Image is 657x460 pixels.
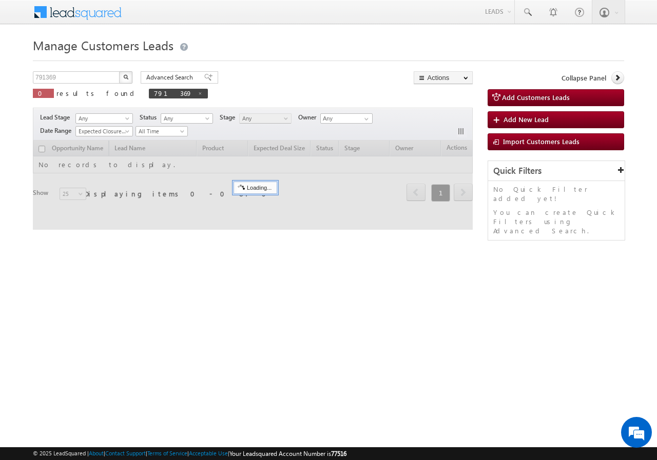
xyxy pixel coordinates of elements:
div: Loading... [234,182,277,194]
a: Show All Items [359,114,372,124]
input: Type to Search [320,113,373,124]
span: Import Customers Leads [503,137,579,146]
span: © 2025 LeadSquared | | | | | [33,449,346,458]
span: Owner [298,113,320,122]
span: 0 [38,89,49,97]
span: Lead Stage [40,113,74,122]
span: results found [56,89,138,97]
a: Contact Support [105,450,146,456]
a: Any [239,113,292,124]
span: Any [161,114,210,123]
span: Any [76,114,129,123]
a: About [89,450,104,456]
span: Your Leadsquared Account Number is [229,450,346,457]
span: All Time [136,127,185,136]
span: Add Customers Leads [502,93,570,102]
a: Expected Closure Date [75,126,133,136]
a: Terms of Service [147,450,187,456]
button: Actions [414,71,473,84]
a: All Time [136,126,188,136]
p: You can create Quick Filters using Advanced Search. [493,208,620,235]
p: No Quick Filter added yet! [493,185,620,203]
span: Date Range [40,126,75,135]
span: Advanced Search [146,73,196,82]
span: Expected Closure Date [76,127,129,136]
span: Any [240,114,288,123]
span: Collapse Panel [562,73,606,83]
span: Stage [220,113,239,122]
span: Manage Customers Leads [33,37,173,53]
span: 77516 [331,450,346,457]
img: Search [123,74,128,79]
a: Acceptable Use [189,450,228,456]
span: Status [140,113,161,122]
div: Quick Filters [488,161,625,181]
a: Any [75,113,133,124]
span: 791369 [154,89,192,97]
a: Any [161,113,213,124]
span: Add New Lead [504,115,549,124]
